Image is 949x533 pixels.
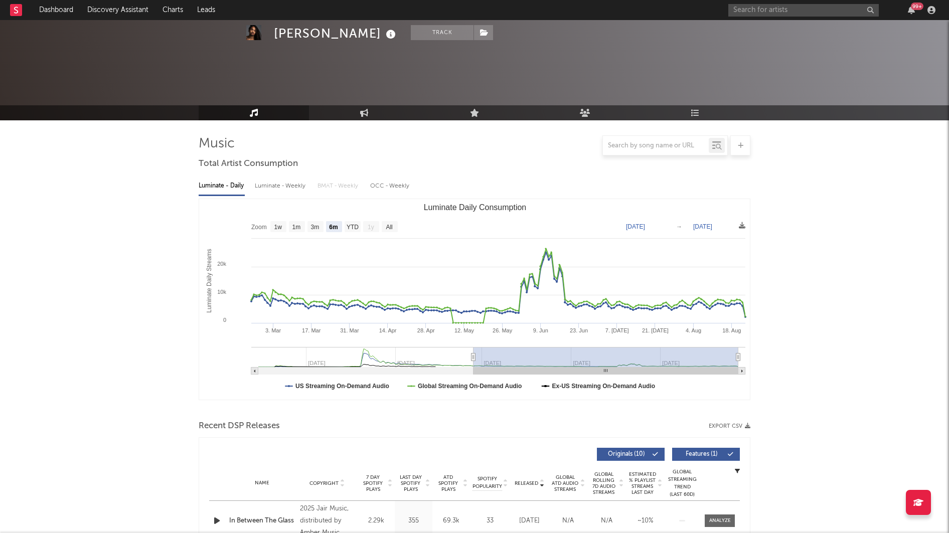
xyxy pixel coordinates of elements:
div: OCC - Weekly [370,177,410,195]
text: 3m [311,224,320,231]
text: 12. May [454,327,474,333]
text: 17. Mar [302,327,321,333]
div: ~ 10 % [628,516,662,526]
a: In Between The Glass [229,516,295,526]
div: N/A [590,516,623,526]
text: Luminate Daily Streams [206,249,213,312]
text: 3. Mar [265,327,281,333]
button: Export CSV [709,423,750,429]
input: Search for artists [728,4,879,17]
div: 355 [397,516,430,526]
span: 7 Day Spotify Plays [360,474,386,492]
span: Released [515,480,538,486]
text: 10k [217,289,226,295]
span: Originals ( 10 ) [603,451,650,457]
svg: Luminate Daily Consumption [199,199,750,400]
text: 1w [274,224,282,231]
span: Estimated % Playlist Streams Last Day [628,471,656,495]
text: US Streaming On-Demand Audio [295,383,389,390]
span: Copyright [309,480,339,486]
span: Features ( 1 ) [679,451,725,457]
text: 9. Jun [533,327,548,333]
text: 21. [DATE] [642,327,669,333]
button: Features(1) [672,448,740,461]
button: 99+ [908,6,915,14]
button: Track [411,25,473,40]
div: [DATE] [513,516,546,526]
div: N/A [551,516,585,526]
text: [DATE] [693,223,712,230]
text: Global Streaming On-Demand Audio [418,383,522,390]
text: 1y [368,224,374,231]
text: 20k [217,261,226,267]
text: 1m [292,224,301,231]
text: 28. Apr [417,327,435,333]
text: 6m [329,224,338,231]
span: Global Rolling 7D Audio Streams [590,471,617,495]
span: Recent DSP Releases [199,420,280,432]
span: ATD Spotify Plays [435,474,461,492]
div: Name [229,479,295,487]
text: Zoom [251,224,267,231]
text: → [676,223,682,230]
span: Spotify Popularity [472,475,502,490]
text: 18. Aug [722,327,741,333]
span: Global ATD Audio Streams [551,474,579,492]
div: [PERSON_NAME] [274,25,398,42]
text: Ex-US Streaming On-Demand Audio [552,383,656,390]
button: Originals(10) [597,448,665,461]
text: 14. Apr [379,327,397,333]
div: 99 + [911,3,923,10]
text: [DATE] [626,223,645,230]
text: 23. Jun [570,327,588,333]
text: All [386,224,392,231]
text: 4. Aug [686,327,701,333]
text: 26. May [493,327,513,333]
text: Luminate Daily Consumption [424,203,527,212]
div: 33 [472,516,508,526]
div: Luminate - Daily [199,177,245,195]
span: Total Artist Consumption [199,158,298,170]
text: 7. [DATE] [605,327,629,333]
text: YTD [347,224,359,231]
text: 31. Mar [340,327,359,333]
div: Luminate - Weekly [255,177,307,195]
text: 0 [223,317,226,323]
span: Last Day Spotify Plays [397,474,424,492]
input: Search by song name or URL [603,142,709,150]
div: 2.29k [360,516,392,526]
div: Global Streaming Trend (Last 60D) [667,468,697,498]
div: 69.3k [435,516,467,526]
